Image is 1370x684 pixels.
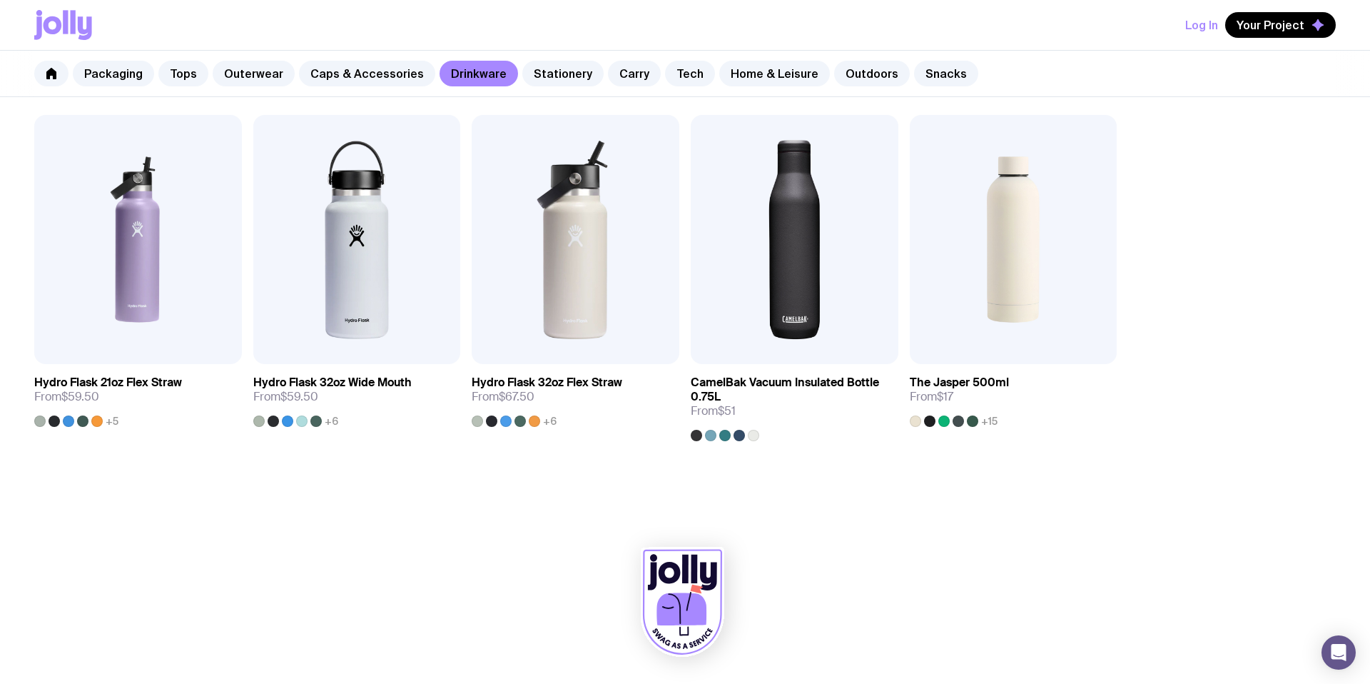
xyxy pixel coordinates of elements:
a: Hydro Flask 32oz Wide MouthFrom$59.50+6 [253,364,461,427]
h3: The Jasper 500ml [910,376,1009,390]
span: From [253,390,318,404]
span: $67.50 [499,389,534,404]
a: The Jasper 500mlFrom$17+15 [910,364,1117,427]
h3: Hydro Flask 32oz Wide Mouth [253,376,412,390]
a: CamelBak Vacuum Insulated Bottle 0.75LFrom$51 [691,364,898,441]
a: Packaging [73,61,154,86]
a: Drinkware [440,61,518,86]
a: Outdoors [834,61,910,86]
a: Caps & Accessories [299,61,435,86]
a: Hydro Flask 21oz Flex StrawFrom$59.50+5 [34,364,242,427]
a: Hydro Flask 32oz Flex StrawFrom$67.50+6 [472,364,679,427]
a: Snacks [914,61,978,86]
span: +5 [106,416,118,427]
h3: Hydro Flask 32oz Flex Straw [472,376,622,390]
span: $17 [937,389,953,404]
h3: CamelBak Vacuum Insulated Bottle 0.75L [691,376,898,404]
span: +6 [325,416,338,427]
span: From [472,390,534,404]
div: Open Intercom Messenger [1321,635,1356,670]
span: $59.50 [61,389,99,404]
button: Your Project [1225,12,1336,38]
span: +15 [981,416,998,427]
span: From [34,390,99,404]
a: Tech [665,61,715,86]
a: Home & Leisure [719,61,830,86]
span: +6 [543,416,557,427]
a: Carry [608,61,661,86]
a: Stationery [522,61,604,86]
span: $51 [718,403,736,418]
a: Tops [158,61,208,86]
a: Outerwear [213,61,295,86]
span: From [910,390,953,404]
h3: Hydro Flask 21oz Flex Straw [34,376,182,390]
span: $59.50 [280,389,318,404]
span: Your Project [1237,18,1304,32]
button: Log In [1185,12,1218,38]
span: From [691,404,736,418]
